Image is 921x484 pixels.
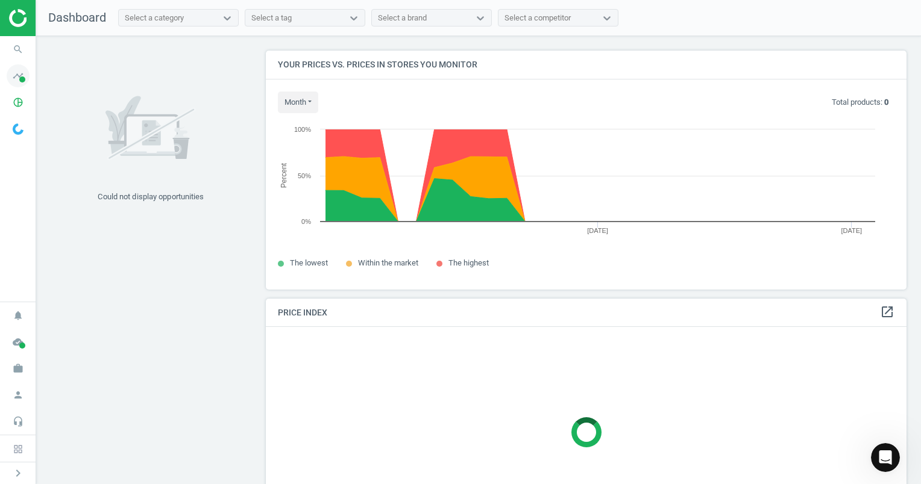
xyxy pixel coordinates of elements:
[294,126,311,133] text: 100%
[871,443,900,472] iframe: Intercom live chat
[298,172,311,179] text: 50%
[7,330,30,353] i: cloud_done
[7,64,30,87] i: timeline
[841,227,863,234] tspan: [DATE]
[7,91,30,114] i: pie_chart_outlined
[880,305,894,320] a: open_in_new
[3,465,33,481] button: chevron_right
[278,92,318,113] button: month
[505,13,571,23] div: Select a competitor
[290,258,328,267] span: The lowest
[280,163,288,188] tspan: Percent
[125,13,184,23] div: Select a category
[105,80,196,176] img: 7171a7ce662e02b596aeec34d53f281b.svg
[884,98,888,107] b: 0
[266,51,907,79] h4: Your prices vs. prices in stores you monitor
[266,299,907,327] h4: Price Index
[358,258,418,267] span: Within the market
[880,305,894,319] i: open_in_new
[378,13,427,23] div: Select a brand
[301,218,311,225] text: 0%
[832,97,888,108] p: Total products:
[7,410,30,433] i: headset_mic
[7,383,30,406] i: person
[7,357,30,380] i: work
[7,38,30,61] i: search
[251,13,292,23] div: Select a tag
[11,466,25,480] i: chevron_right
[13,123,24,135] img: wGWNvw8QSZomAAAAABJRU5ErkJggg==
[48,10,106,25] span: Dashboard
[98,191,204,202] div: Could not display opportunities
[7,304,30,327] i: notifications
[9,9,95,27] img: ajHJNr6hYgQAAAAASUVORK5CYII=
[448,258,489,267] span: The highest
[587,227,608,234] tspan: [DATE]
